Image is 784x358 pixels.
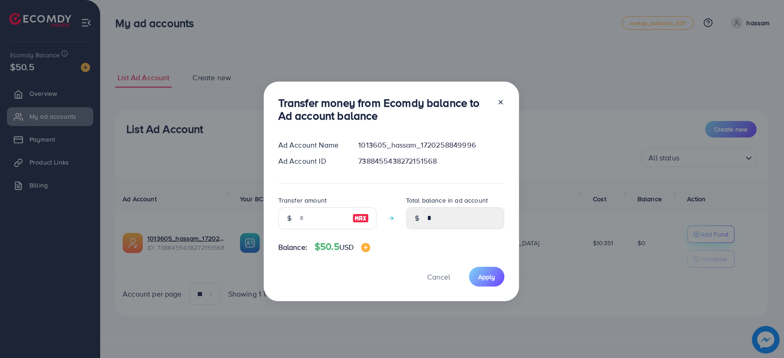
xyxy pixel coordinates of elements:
button: Apply [469,267,504,286]
div: 7388455438272151568 [351,156,511,166]
label: Total balance in ad account [406,196,488,205]
h3: Transfer money from Ecomdy balance to Ad account balance [278,96,490,123]
span: Apply [478,272,495,281]
img: image [352,213,369,224]
div: 1013605_hassam_1720258849996 [351,140,511,150]
span: Cancel [427,272,450,282]
div: Ad Account Name [271,140,351,150]
span: Balance: [278,242,307,253]
label: Transfer amount [278,196,327,205]
img: image [361,243,370,252]
span: USD [339,242,354,252]
button: Cancel [416,267,462,286]
div: Ad Account ID [271,156,351,166]
h4: $50.5 [315,241,370,253]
